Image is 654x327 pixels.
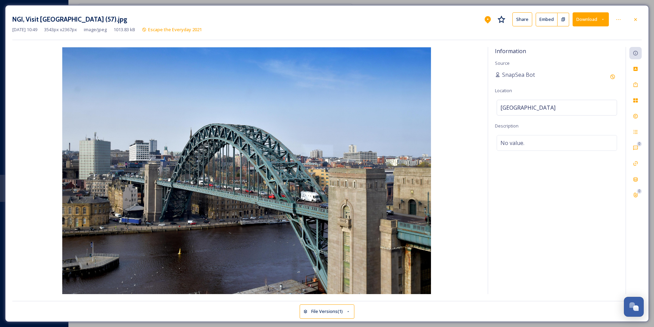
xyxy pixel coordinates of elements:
[637,189,642,194] div: 0
[300,304,354,318] button: File Versions(1)
[495,123,519,129] span: Description
[495,87,512,94] span: Location
[12,14,127,24] h3: NGI, Visit [GEOGRAPHIC_DATA] (57).jpg
[12,26,37,33] span: [DATE] 10:49
[502,71,535,79] span: SnapSea Bot
[624,297,644,317] button: Open Chat
[536,13,558,26] button: Embed
[44,26,77,33] span: 3543 px x 2367 px
[512,12,532,26] button: Share
[495,47,526,55] span: Information
[500,139,524,147] span: No value.
[573,12,609,26] button: Download
[495,60,510,66] span: Source
[148,26,202,33] span: Escape the Everyday 2021
[500,104,555,112] span: [GEOGRAPHIC_DATA]
[637,142,642,146] div: 0
[84,26,107,33] span: image/jpeg
[12,47,481,294] img: NGI%2C%20Visit%20England%20%2857%29.jpg
[114,26,135,33] span: 1013.83 kB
